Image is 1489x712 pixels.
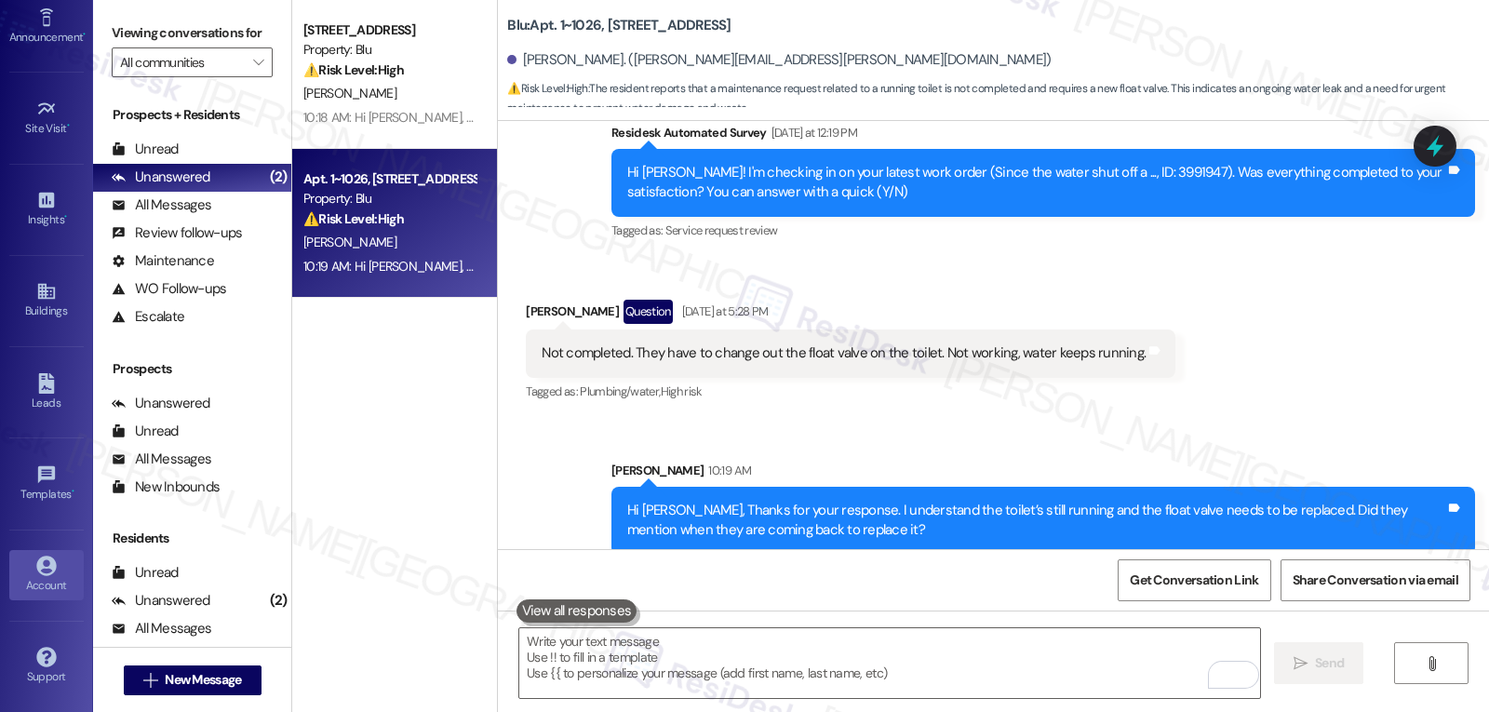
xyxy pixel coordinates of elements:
[767,123,857,142] div: [DATE] at 12:19 PM
[93,105,291,125] div: Prospects + Residents
[526,300,1175,329] div: [PERSON_NAME]
[9,550,84,600] a: Account
[9,275,84,326] a: Buildings
[112,168,210,187] div: Unanswered
[124,665,262,695] button: New Message
[9,184,84,235] a: Insights •
[303,40,476,60] div: Property: Blu
[611,123,1475,149] div: Residesk Automated Survey
[9,459,84,509] a: Templates •
[611,217,1475,244] div: Tagged as:
[9,93,84,143] a: Site Visit •
[303,234,396,250] span: [PERSON_NAME]
[1315,653,1344,673] span: Send
[112,563,179,583] div: Unread
[303,20,476,40] div: [STREET_ADDRESS]
[303,85,396,101] span: [PERSON_NAME]
[265,163,292,192] div: (2)
[112,307,184,327] div: Escalate
[112,394,210,413] div: Unanswered
[677,302,769,321] div: [DATE] at 5:28 PM
[112,195,211,215] div: All Messages
[112,450,211,469] div: All Messages
[303,169,476,189] div: Apt. 1~1026, [STREET_ADDRESS]
[611,461,1475,487] div: [PERSON_NAME]
[507,50,1051,70] div: [PERSON_NAME]. ([PERSON_NAME][EMAIL_ADDRESS][PERSON_NAME][DOMAIN_NAME])
[542,343,1146,363] div: Not completed. They have to change out the float valve on the toilet. Not working, water keeps ru...
[507,16,731,35] b: Blu: Apt. 1~1026, [STREET_ADDRESS]
[303,258,1345,275] div: 10:19 AM: Hi [PERSON_NAME], Thanks for your response. I understand the toilet’s still running and...
[165,670,241,690] span: New Message
[143,673,157,688] i: 
[112,251,214,271] div: Maintenance
[93,359,291,379] div: Prospects
[1294,656,1308,671] i: 
[112,279,226,299] div: WO Follow-ups
[627,501,1445,541] div: Hi [PERSON_NAME], Thanks for your response. I understand the toilet’s still running and the float...
[1130,571,1258,590] span: Get Conversation Link
[507,79,1489,119] span: : The resident reports that a maintenance request related to a running toilet is not completed an...
[112,223,242,243] div: Review follow-ups
[112,422,179,441] div: Unread
[704,461,751,480] div: 10:19 AM
[9,368,84,418] a: Leads
[112,619,211,638] div: All Messages
[112,477,220,497] div: New Inbounds
[265,586,292,615] div: (2)
[112,19,273,47] label: Viewing conversations for
[507,81,587,96] strong: ⚠️ Risk Level: High
[1274,642,1364,684] button: Send
[519,628,1260,698] textarea: To enrich screen reader interactions, please activate Accessibility in Grammarly extension settings
[624,300,673,323] div: Question
[303,189,476,208] div: Property: Blu
[1118,559,1270,601] button: Get Conversation Link
[1293,571,1458,590] span: Share Conversation via email
[83,28,86,41] span: •
[627,163,1445,203] div: Hi [PERSON_NAME]! I'm checking in on your latest work order (Since the water shut off a ..., ID: ...
[112,140,179,159] div: Unread
[526,378,1175,405] div: Tagged as:
[9,641,84,692] a: Support
[1281,559,1470,601] button: Share Conversation via email
[303,210,404,227] strong: ⚠️ Risk Level: High
[580,383,660,399] span: Plumbing/water ,
[120,47,243,77] input: All communities
[661,383,703,399] span: High risk
[72,485,74,498] span: •
[93,529,291,548] div: Residents
[253,55,263,70] i: 
[64,210,67,223] span: •
[303,61,404,78] strong: ⚠️ Risk Level: High
[1425,656,1439,671] i: 
[112,591,210,611] div: Unanswered
[67,119,70,132] span: •
[665,222,778,238] span: Service request review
